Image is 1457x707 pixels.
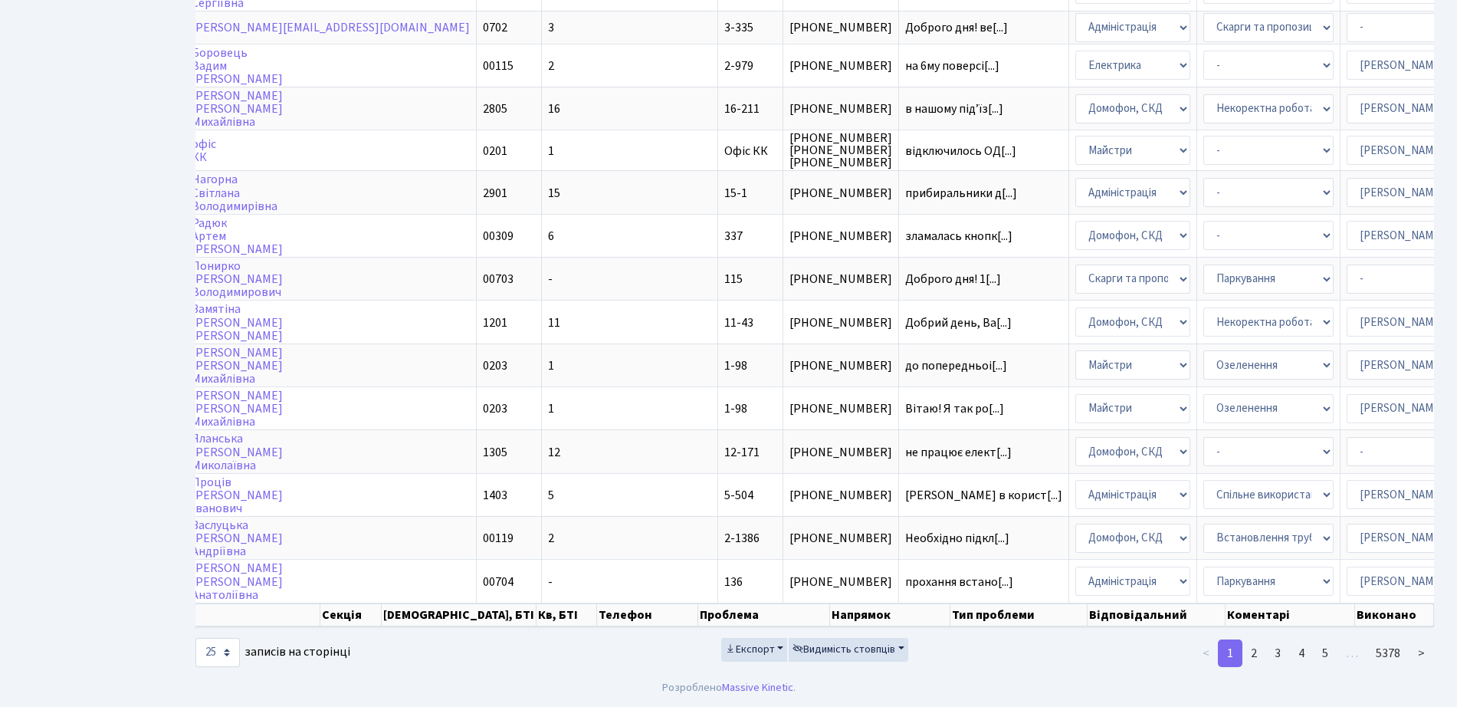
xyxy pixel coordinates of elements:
span: 0203 [483,400,507,417]
span: [PHONE_NUMBER] [789,187,892,199]
span: 00309 [483,228,514,245]
th: Кв, БТІ [537,603,598,626]
a: [PERSON_NAME][PERSON_NAME]Михайлівна [192,87,283,130]
span: 2805 [483,100,507,117]
span: 0203 [483,357,507,374]
span: [PHONE_NUMBER] [PHONE_NUMBER] [PHONE_NUMBER] [789,132,892,169]
a: Заслуцька[PERSON_NAME]Андріївна [192,517,283,560]
th: Секція [320,603,381,626]
span: 1 [548,400,554,417]
a: 3 [1265,640,1290,667]
span: 3-335 [724,19,753,36]
span: 337 [724,228,743,245]
span: прохання встано[...] [905,574,1013,590]
a: офісКК [192,136,216,166]
button: Експорт [721,638,788,662]
a: 4 [1289,640,1314,667]
span: на 6му поверсі[...] [905,58,999,74]
span: 1 [548,357,554,374]
span: [PERSON_NAME] в корист[...] [905,487,1062,504]
a: Замятіна[PERSON_NAME][PERSON_NAME] [192,301,283,344]
th: Коментарі [1226,603,1355,626]
span: [PHONE_NUMBER] [789,317,892,329]
span: [PHONE_NUMBER] [789,21,892,34]
span: Доброго дня! ве[...] [905,19,1008,36]
span: 115 [724,271,743,288]
span: зламалась кнопк[...] [905,228,1012,245]
span: 2 [548,530,554,547]
th: Напрямок [830,603,950,626]
span: Експорт [725,642,775,657]
span: [PHONE_NUMBER] [789,576,892,588]
th: ПІБ [176,603,321,626]
th: Телефон [597,603,698,626]
span: 00115 [483,58,514,74]
span: 16-211 [724,100,760,117]
span: 5 [548,487,554,504]
span: 00704 [483,574,514,590]
a: [PERSON_NAME][PERSON_NAME]Михайлівна [192,387,283,430]
span: 00119 [483,530,514,547]
th: Виконано [1355,603,1434,626]
span: [PHONE_NUMBER] [789,403,892,415]
span: 16 [548,100,560,117]
span: 15 [548,185,560,202]
span: 1403 [483,487,507,504]
span: не працює елект[...] [905,444,1012,461]
span: [PHONE_NUMBER] [789,360,892,372]
span: 1-98 [724,357,747,374]
span: Доброго дня! 1[...] [905,271,1001,288]
span: Офіс КК [724,143,768,159]
span: - [548,574,553,590]
a: Понирко[PERSON_NAME]Володимирович [192,258,283,301]
span: 136 [724,574,743,590]
span: 1 [548,143,554,159]
span: 6 [548,228,554,245]
span: 2-1386 [724,530,760,547]
span: 12 [548,444,560,461]
span: в нашому підʼїз[...] [905,100,1003,117]
a: [PERSON_NAME][PERSON_NAME]Михайлівна [192,344,283,387]
span: 5-504 [724,487,753,504]
button: Видимість стовпців [789,638,908,662]
a: 5378 [1367,640,1409,667]
label: записів на сторінці [195,638,350,667]
span: Вітаю! Я так ро[...] [905,400,1004,417]
span: - [548,271,553,288]
a: 1 [1218,640,1242,667]
span: 11 [548,314,560,331]
div: Розроблено . [662,679,796,696]
a: 2 [1242,640,1266,667]
a: Massive Kinetic [722,679,793,695]
span: прибиральники д[...] [905,185,1017,202]
a: Яланська[PERSON_NAME]Миколаївна [192,431,283,474]
span: 2-979 [724,58,753,74]
span: [PHONE_NUMBER] [789,446,892,459]
span: 1305 [483,444,507,461]
a: НагорнаСвітланаВолодимирівна [192,172,277,215]
a: 5 [1313,640,1337,667]
select: записів на сторінці [195,638,240,667]
span: Необхідно підкл[...] [905,530,1009,547]
span: Видимість стовпців [792,642,895,657]
span: 2 [548,58,554,74]
th: [DEMOGRAPHIC_DATA], БТІ [382,603,537,626]
span: 0201 [483,143,507,159]
a: [PERSON_NAME][EMAIL_ADDRESS][DOMAIN_NAME] [192,19,470,36]
span: 00703 [483,271,514,288]
span: 11-43 [724,314,753,331]
span: 2901 [483,185,507,202]
span: [PHONE_NUMBER] [789,103,892,115]
th: Проблема [698,603,830,626]
span: 3 [548,19,554,36]
span: [PHONE_NUMBER] [789,532,892,544]
span: 12-171 [724,444,760,461]
span: [PHONE_NUMBER] [789,273,892,285]
span: до попередньоі[...] [905,357,1007,374]
span: Добрий день, Ва[...] [905,314,1012,331]
span: 1201 [483,314,507,331]
span: 15-1 [724,185,747,202]
span: 1-98 [724,400,747,417]
span: відключилось ОД[...] [905,143,1016,159]
a: > [1409,640,1434,667]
